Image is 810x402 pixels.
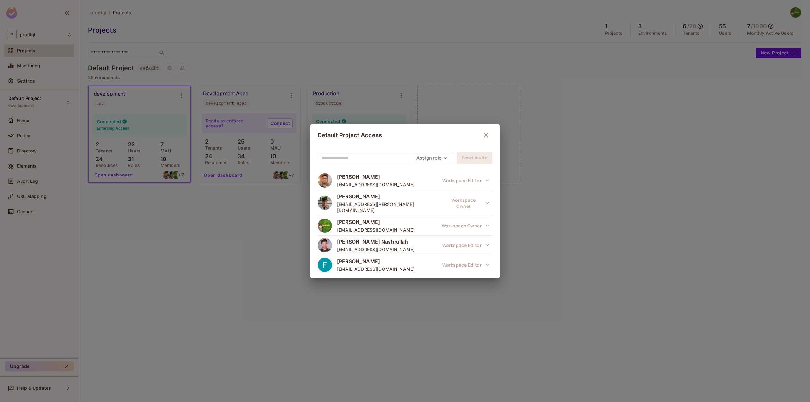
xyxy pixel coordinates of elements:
span: [EMAIL_ADDRESS][DOMAIN_NAME] [337,246,414,252]
img: ACg8ocIh5E5dufNTXXh7kLxYyo0HCZcQ9x7Y_M2ITW_BYICeXYvQIMI=s96-c [318,219,332,233]
button: Workspace Owner [439,219,492,232]
button: Workspace Editor [439,239,492,251]
img: ACg8ocLFpe_dDchYptkXF5gZ6owsvCky5UVmA02via5D454o6OCzh50=s96-c [318,238,332,252]
span: [EMAIL_ADDRESS][PERSON_NAME][DOMAIN_NAME] [337,201,442,213]
button: Workspace Editor [439,258,492,271]
span: [PERSON_NAME] [337,193,442,200]
span: [PERSON_NAME] [337,219,414,226]
img: ACg8ocJRm8x_WMVKEgjb_9MaIUat_32mDjFHKta5ltk61c1pyAnEEQ=s96-c [318,258,332,272]
span: This role was granted at the workspace level [439,258,492,271]
button: Send Invite [457,152,492,164]
span: This role was granted at the workspace level [439,174,492,187]
span: [PERSON_NAME] [337,173,414,180]
span: This role was granted at the workspace level [439,239,492,251]
img: ACg8ocLZ4dNVuZH5v0fD8kIIwZbpafVH6lDR0QfYNIq3cKAfbhi4BSM=s96-c [318,196,332,210]
span: [EMAIL_ADDRESS][DOMAIN_NAME] [337,227,414,233]
div: Assign role [416,153,449,163]
span: [EMAIL_ADDRESS][DOMAIN_NAME] [337,266,414,272]
span: [PERSON_NAME] Nashrullah [337,238,414,245]
span: [PERSON_NAME] [337,258,414,265]
button: Workspace Editor [439,174,492,187]
span: This role was granted at the workspace level [439,219,492,232]
div: Default Project Access [318,129,492,142]
span: This role was granted at the workspace level [442,197,492,209]
span: [EMAIL_ADDRESS][DOMAIN_NAME] [337,182,414,188]
button: Workspace Owner [442,197,492,209]
img: ACg8ocLPSNqhqrpf1FaKytFQi55arf3MncSIqnIe6WLExSopNuN-QkA=s96-c [318,173,332,188]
